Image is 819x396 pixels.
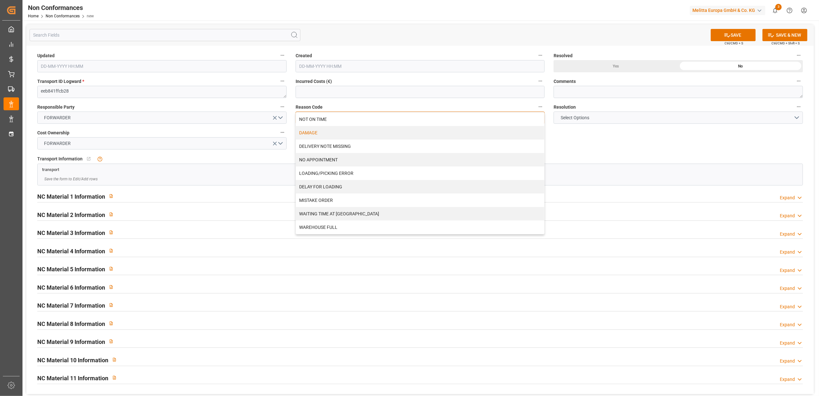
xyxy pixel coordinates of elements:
div: DAMAGE [296,126,545,139]
h2: NC Material 11 Information [37,374,108,382]
h2: NC Material 5 Information [37,265,105,274]
span: Resolution [554,104,576,111]
button: View description [105,208,117,221]
div: NOT ON TIME [296,113,545,126]
span: Reason Code [296,104,323,111]
span: Select Options [557,114,592,121]
input: DD-MM-YYYY HH:MM [37,60,287,72]
div: LOADING/PICKING ERROR [296,166,545,180]
button: Resolution [795,103,803,111]
div: Expand [780,231,795,238]
button: show 3 new notifications [768,3,782,18]
div: DELAY FOR LOADING [296,180,545,194]
input: DD-MM-YYYY HH:MM [296,60,545,72]
h2: NC Material 8 Information [37,319,105,328]
div: Expand [780,340,795,346]
span: Comments [554,78,576,85]
div: Expand [780,303,795,310]
h2: NC Material 6 Information [37,283,105,292]
div: No [678,60,803,72]
span: Transport ID Logward [37,78,84,85]
button: View description [108,354,120,366]
div: Expand [780,212,795,219]
div: WAREHOUSE FULL [296,221,545,234]
div: Expand [780,267,795,274]
button: View description [105,245,117,257]
button: Help Center [782,3,797,18]
span: Responsible Party [37,104,75,111]
div: Expand [780,285,795,292]
button: Cost Ownership [278,128,287,137]
div: Melitta Europa GmbH & Co. KG [690,6,765,15]
h2: NC Material 3 Information [37,229,105,237]
span: Transport Information [37,156,83,162]
h2: NC Material 4 Information [37,247,105,256]
button: open menu [37,112,287,124]
button: View description [108,372,120,384]
button: Transport ID Logward * [278,77,287,85]
h2: NC Material 2 Information [37,211,105,219]
div: Expand [780,249,795,256]
div: NO APPOINTMENT [296,153,545,166]
h2: NC Material 9 Information [37,337,105,346]
div: WAITING TIME AT [GEOGRAPHIC_DATA] [296,207,545,221]
button: open menu [37,137,287,149]
button: View description [105,335,117,347]
div: Expand [780,194,795,201]
button: View description [105,299,117,311]
div: Expand [780,321,795,328]
div: MISTAKE ORDER [296,194,545,207]
div: Non Conformances [28,3,94,13]
button: View description [105,226,117,239]
button: close menu [296,112,545,124]
div: Expand [780,358,795,364]
button: Updated [278,51,287,59]
span: Incurred Costs (€) [296,78,332,85]
div: Expand [780,376,795,383]
button: open menu [554,112,803,124]
button: Resolved [795,51,803,59]
button: Created [536,51,545,59]
button: View description [105,263,117,275]
span: Ctrl/CMD + S [725,41,743,46]
a: Home [28,14,39,18]
button: Comments [795,77,803,85]
span: FORWARDER [41,140,74,147]
span: Created [296,52,312,59]
button: SAVE [711,29,756,41]
a: transport [42,167,59,172]
span: Resolved [554,52,573,59]
button: View description [105,190,117,202]
div: Yes [554,60,678,72]
span: Updated [37,52,55,59]
button: SAVE & NEW [762,29,807,41]
textarea: eeb841ffcb28 [37,86,287,98]
div: DELIVERY NOTE MISSING [296,139,545,153]
h2: NC Material 1 Information [37,192,105,201]
input: Search Fields [30,29,300,41]
h2: NC Material 10 Information [37,356,108,364]
span: FORWARDER [41,114,74,121]
button: View description [105,281,117,293]
a: Non Conformances [46,14,80,18]
span: Cost Ownership [37,130,69,136]
span: Ctrl/CMD + Shift + S [771,41,800,46]
span: 3 [775,4,782,10]
h2: NC Material 7 Information [37,301,105,310]
button: Responsible Party [278,103,287,111]
span: Save the form to Edit/Add rows [44,176,98,182]
button: Incurred Costs (€) [536,77,545,85]
button: Reason Code [536,103,545,111]
button: View description [105,317,117,329]
button: Melitta Europa GmbH & Co. KG [690,4,768,16]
